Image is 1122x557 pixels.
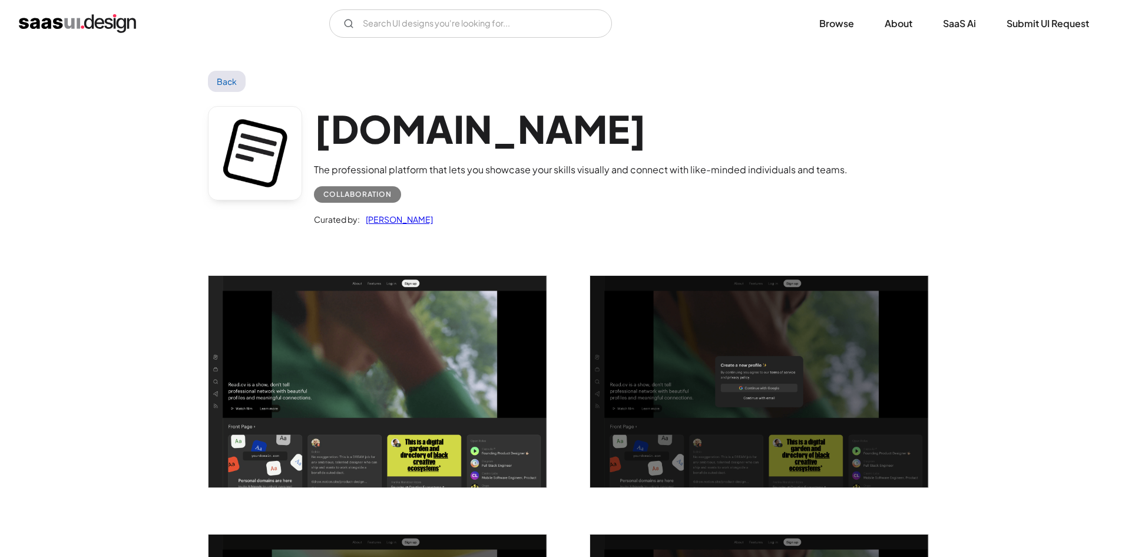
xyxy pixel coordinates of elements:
[590,276,928,487] img: 6435211eef8d347e99d5e379_Read.cv%20Signup%20Modal%20Screen.png
[871,11,926,37] a: About
[329,9,612,38] form: Email Form
[19,14,136,33] a: home
[314,163,848,177] div: The professional platform that lets you showcase your skills visually and connect with like-minde...
[805,11,868,37] a: Browse
[360,212,433,226] a: [PERSON_NAME]
[929,11,990,37] a: SaaS Ai
[323,187,392,202] div: Collaboration
[208,276,547,487] img: 64352115c8a03328766ae6bd_Read.cv%20Home%20Screen.png
[208,71,246,92] a: Back
[329,9,612,38] input: Search UI designs you're looking for...
[992,11,1103,37] a: Submit UI Request
[590,276,928,487] a: open lightbox
[208,276,547,487] a: open lightbox
[314,212,360,226] div: Curated by:
[314,106,848,151] h1: [DOMAIN_NAME]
